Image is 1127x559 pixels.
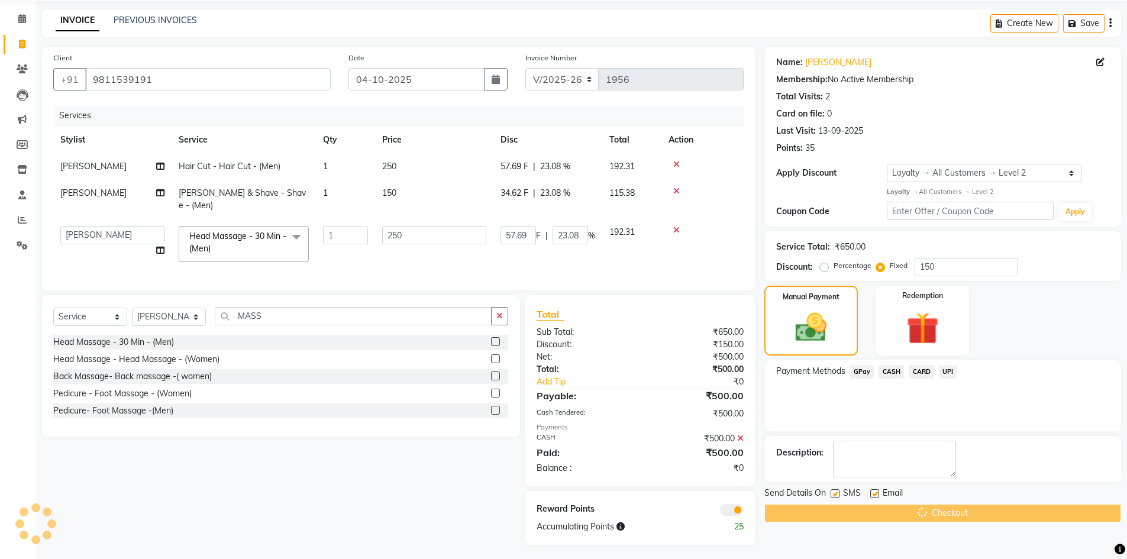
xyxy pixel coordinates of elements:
span: | [545,230,548,242]
span: 192.31 [609,161,635,172]
span: 192.31 [609,227,635,237]
span: [PERSON_NAME] [60,188,127,198]
div: ₹500.00 [640,351,753,363]
span: Total [537,308,564,321]
button: Save [1063,14,1105,33]
th: Qty [316,127,375,153]
div: 35 [805,142,815,154]
div: ₹500.00 [640,432,753,445]
div: 2 [825,91,830,103]
div: Discount: [776,261,813,273]
div: Membership: [776,73,828,86]
div: Sub Total: [528,326,640,338]
div: CASH [528,432,640,445]
div: Points: [776,142,803,154]
span: 150 [382,188,396,198]
label: Redemption [902,290,943,301]
span: Payment Methods [776,365,845,377]
th: Disc [493,127,602,153]
span: 57.69 F [500,160,528,173]
div: All Customers → Level 2 [887,187,1109,197]
th: Action [661,127,744,153]
span: | [533,160,535,173]
span: 34.62 F [500,187,528,199]
div: Net: [528,351,640,363]
span: 1 [323,188,328,198]
th: Price [375,127,493,153]
div: ₹650.00 [835,241,866,253]
span: 23.08 % [540,187,570,199]
label: Invoice Number [525,53,577,63]
div: Back Massage- Back massage -( women) [53,370,212,383]
span: 23.08 % [540,160,570,173]
span: % [588,230,595,242]
span: 1 [323,161,328,172]
span: CASH [879,365,904,379]
div: ₹650.00 [640,326,753,338]
div: Services [54,105,753,127]
div: ₹150.00 [640,338,753,351]
input: Search or Scan [215,307,492,325]
a: x [211,243,216,254]
span: [PERSON_NAME] & Shave - Shave - (Men) [179,188,306,211]
div: Service Total: [776,241,830,253]
a: INVOICE [56,10,99,31]
div: Description: [776,447,824,459]
div: 25 [696,521,753,533]
div: Apply Discount [776,167,887,179]
div: Accumulating Points [528,521,696,533]
label: Client [53,53,72,63]
span: Send Details On [764,487,826,502]
div: Last Visit: [776,125,816,137]
span: F [536,230,541,242]
span: | [533,187,535,199]
div: Payable: [528,389,640,403]
img: _gift.svg [896,308,949,348]
label: Date [348,53,364,63]
button: +91 [53,68,86,91]
div: Pedicure- Foot Massage -(Men) [53,405,173,417]
input: Search by Name/Mobile/Email/Code [85,68,331,91]
div: Total Visits: [776,91,823,103]
button: Apply [1058,203,1092,221]
div: Discount: [528,338,640,351]
label: Percentage [834,260,871,271]
span: SMS [843,487,861,502]
span: Email [883,487,903,502]
div: ₹500.00 [640,408,753,420]
th: Service [172,127,316,153]
span: UPI [939,365,957,379]
span: 250 [382,161,396,172]
label: Manual Payment [783,292,839,302]
div: Name: [776,56,803,69]
div: Payments [537,422,743,432]
a: Add Tip [528,376,658,388]
button: Create New [990,14,1058,33]
img: _cash.svg [786,309,837,345]
span: [PERSON_NAME] [60,161,127,172]
div: 0 [827,108,832,120]
span: Hair Cut - Hair Cut - (Men) [179,161,280,172]
a: [PERSON_NAME] [805,56,871,69]
div: Coupon Code [776,205,887,218]
strong: Loyalty → [887,188,918,196]
div: ₹500.00 [640,363,753,376]
div: Head Massage - 30 Min - (Men) [53,336,174,348]
input: Enter Offer / Coupon Code [887,202,1054,220]
div: Total: [528,363,640,376]
div: Head Massage - Head Massage - (Women) [53,353,219,366]
span: GPay [850,365,874,379]
div: No Active Membership [776,73,1109,86]
div: Balance : [528,462,640,474]
div: ₹500.00 [640,389,753,403]
div: ₹0 [659,376,753,388]
div: Paid: [528,445,640,460]
div: Reward Points [528,503,640,516]
div: Card on file: [776,108,825,120]
div: Cash Tendered: [528,408,640,420]
th: Total [602,127,661,153]
span: Head Massage - 30 Min - (Men) [189,231,286,254]
span: 115.38 [609,188,635,198]
span: CARD [909,365,934,379]
div: Pedicure - Foot Massage - (Women) [53,387,192,400]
